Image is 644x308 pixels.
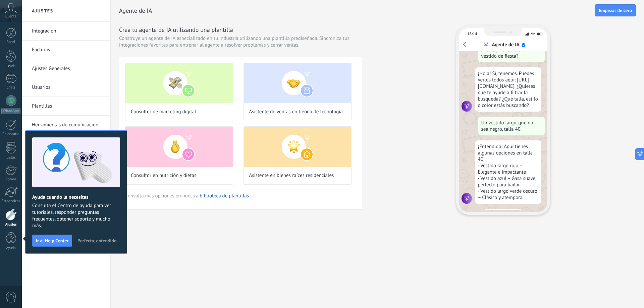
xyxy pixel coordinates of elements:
[1,108,20,114] div: WhatsApp
[475,67,541,112] div: ¡Hola! Sí, tenemos. Puedes verlos todos aquí: [URL][DOMAIN_NAME]. ¿Quieres que te ayude a filtrar...
[1,177,21,182] div: Correo
[595,4,636,16] button: Empezar de cero
[1,40,21,44] div: Panel
[32,235,72,247] button: Ir al Help Center
[467,32,477,37] div: 18:14
[492,42,519,48] div: Agente de IA
[249,109,343,115] span: Asistente de ventas en tienda de tecnología
[77,238,116,243] span: Perfecto, entendido
[22,116,110,134] li: Herramientas de comunicación
[125,127,233,167] img: Consultor en nutrición y dietas
[32,97,104,116] a: Plantillas
[32,116,104,134] a: Herramientas de comunicación
[478,44,545,62] div: ¡Hola! ¿Tienen algún vestido de fiesta?
[249,172,334,179] span: Asistente en bienes raíces residenciales
[32,59,104,78] a: Ajustes Generales
[32,202,120,229] span: Consulta el Centro de ayuda para ver tutoriales, responder preguntas frecuentes, obtener soporte ...
[1,64,21,68] div: Leads
[1,223,21,227] div: Ajustes
[22,97,110,116] li: Plantillas
[36,238,68,243] span: Ir al Help Center
[32,78,104,97] a: Usuarios
[22,22,110,41] li: Integración
[131,109,196,115] span: Consultor de marketing digital
[244,63,351,103] img: Asistente de ventas en tienda de tecnología
[1,132,21,136] div: Calendario
[599,8,632,13] span: Empezar de cero
[1,199,21,203] div: Estadísticas
[32,41,104,59] a: Facturas
[1,85,21,90] div: Chats
[244,127,351,167] img: Asistente en bienes raíces residenciales
[462,101,472,112] img: agent icon
[200,193,249,199] a: biblioteca de plantillas
[125,193,249,199] span: Consulta más opciones en nuestra
[32,194,120,200] h2: Ayuda cuando la necesitas
[478,117,545,135] div: Un vestido largo, que no sea negro, talla 40.
[119,35,362,49] span: Construye un agente de IA especializado en tu industria utilizando una plantilla prediseñada. Sin...
[475,140,541,204] div: ¡Entendido! Aquí tienes algunas opciones en talla 40: - Vestido largo rojo – Elegante e impactant...
[22,78,110,97] li: Usuarios
[131,172,196,179] span: Consultor en nutrición y dietas
[1,246,21,250] div: Ayuda
[5,14,16,19] span: Cuenta
[22,41,110,59] li: Facturas
[462,193,472,204] img: agent icon
[125,63,233,103] img: Consultor de marketing digital
[32,22,104,41] a: Integración
[119,25,362,34] h3: Crea tu agente de IA utilizando una plantilla
[1,156,21,160] div: Listas
[74,236,119,246] button: Perfecto, entendido
[22,59,110,78] li: Ajustes Generales
[119,4,595,17] h2: Agente de IA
